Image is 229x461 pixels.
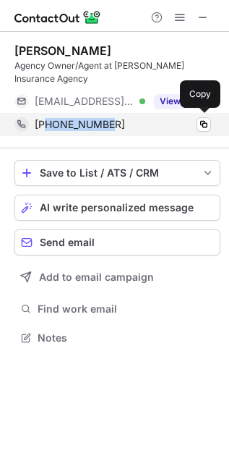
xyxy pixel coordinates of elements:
button: save-profile-one-click [14,160,220,186]
span: Add to email campaign [39,271,154,283]
span: [EMAIL_ADDRESS][DOMAIN_NAME] [35,95,134,108]
div: Agency Owner/Agent at [PERSON_NAME] Insurance Agency [14,59,220,85]
img: ContactOut v5.3.10 [14,9,101,26]
button: Find work email [14,299,220,319]
button: Add to email campaign [14,264,220,290]
div: [PERSON_NAME] [14,43,111,58]
button: AI write personalized message [14,195,220,221]
button: Send email [14,229,220,255]
button: Notes [14,328,220,348]
span: AI write personalized message [40,202,194,213]
div: Save to List / ATS / CRM [40,167,195,179]
span: [PHONE_NUMBER] [35,118,125,131]
span: Find work email [38,303,215,316]
span: Send email [40,237,95,248]
button: Reveal Button [154,94,211,109]
span: Notes [38,331,215,344]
